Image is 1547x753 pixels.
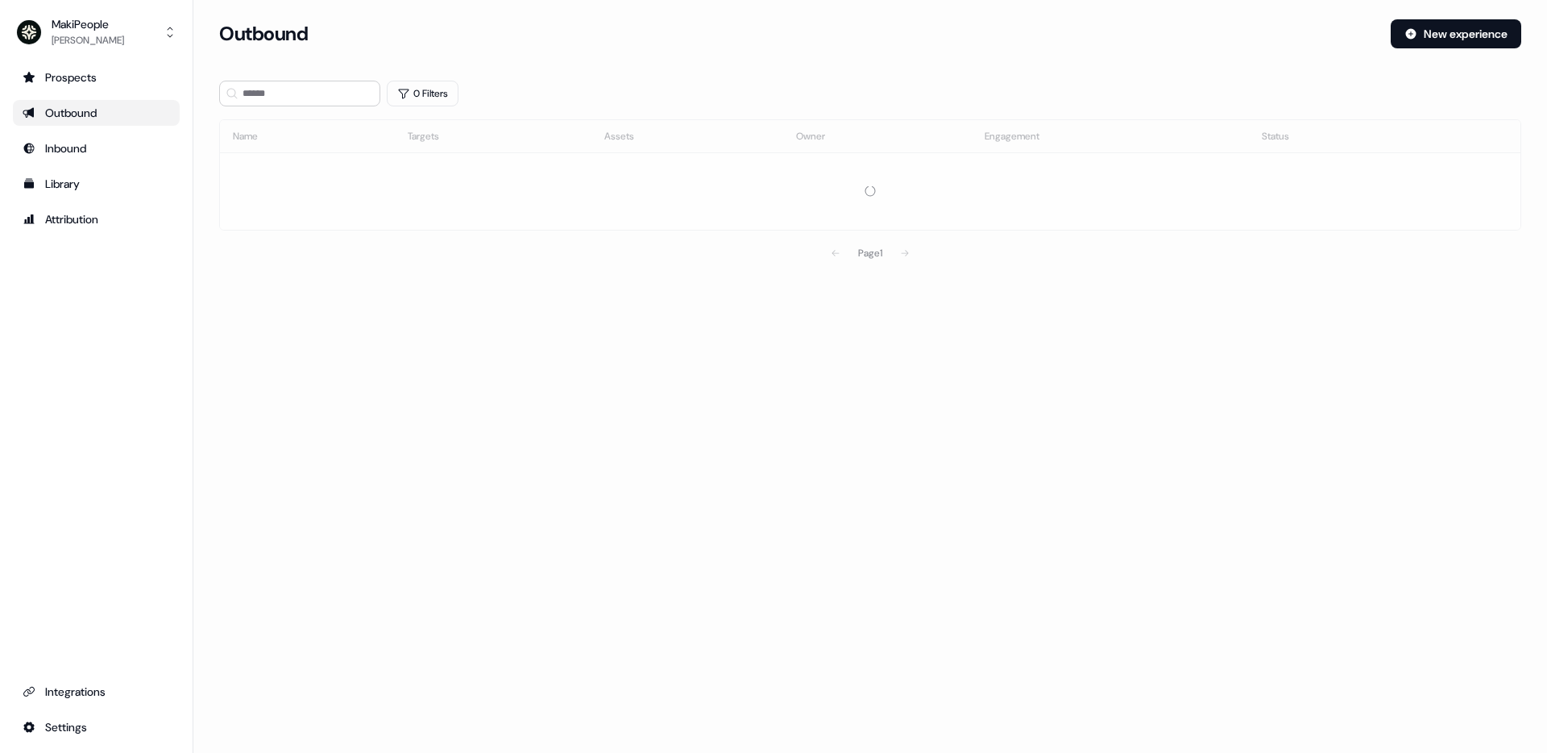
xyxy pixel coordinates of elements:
a: Go to integrations [13,679,180,705]
div: Outbound [23,105,170,121]
div: Library [23,176,170,192]
div: Integrations [23,684,170,700]
div: Settings [23,719,170,735]
a: Go to templates [13,171,180,197]
div: [PERSON_NAME] [52,32,124,48]
div: Inbound [23,140,170,156]
a: Go to Inbound [13,135,180,161]
div: Prospects [23,69,170,85]
a: Go to outbound experience [13,100,180,126]
button: MakiPeople[PERSON_NAME] [13,13,180,52]
div: MakiPeople [52,16,124,32]
a: Go to integrations [13,714,180,740]
button: 0 Filters [387,81,458,106]
div: Attribution [23,211,170,227]
a: Go to prospects [13,64,180,90]
h3: Outbound [219,22,308,46]
button: New experience [1391,19,1521,48]
a: Go to attribution [13,206,180,232]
